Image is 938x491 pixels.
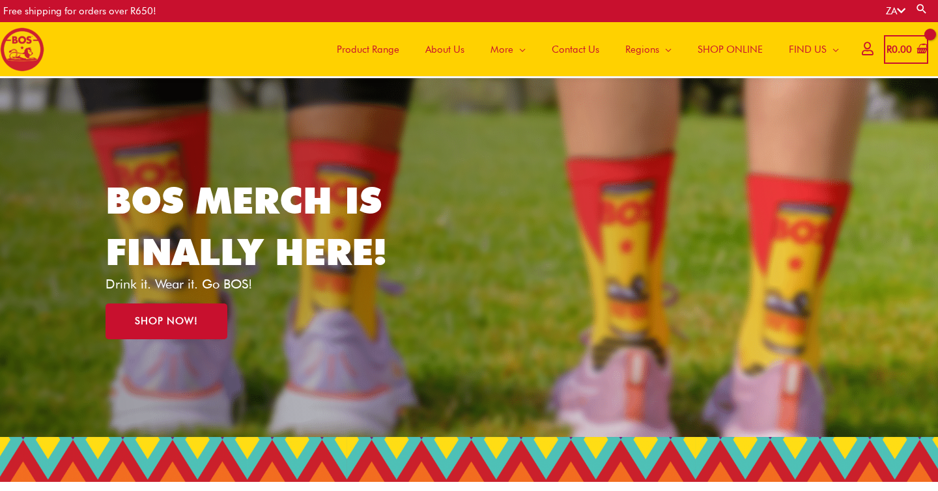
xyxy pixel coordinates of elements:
nav: Site Navigation [314,22,852,76]
a: SHOP NOW! [106,303,227,339]
span: More [490,30,513,69]
span: Contact Us [552,30,599,69]
span: FIND US [789,30,827,69]
span: SHOP ONLINE [698,30,763,69]
span: R [887,44,892,55]
a: More [477,22,539,76]
bdi: 0.00 [887,44,912,55]
a: Regions [612,22,685,76]
a: Search button [915,3,928,15]
a: About Us [412,22,477,76]
span: Regions [625,30,659,69]
a: Contact Us [539,22,612,76]
a: View Shopping Cart, empty [884,35,928,64]
a: Product Range [324,22,412,76]
p: Drink it. Wear it. Go BOS! [106,277,406,290]
span: Product Range [337,30,399,69]
span: About Us [425,30,464,69]
a: SHOP ONLINE [685,22,776,76]
span: SHOP NOW! [135,316,198,326]
a: ZA [886,5,905,17]
a: BOS MERCH IS FINALLY HERE! [106,178,387,273]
